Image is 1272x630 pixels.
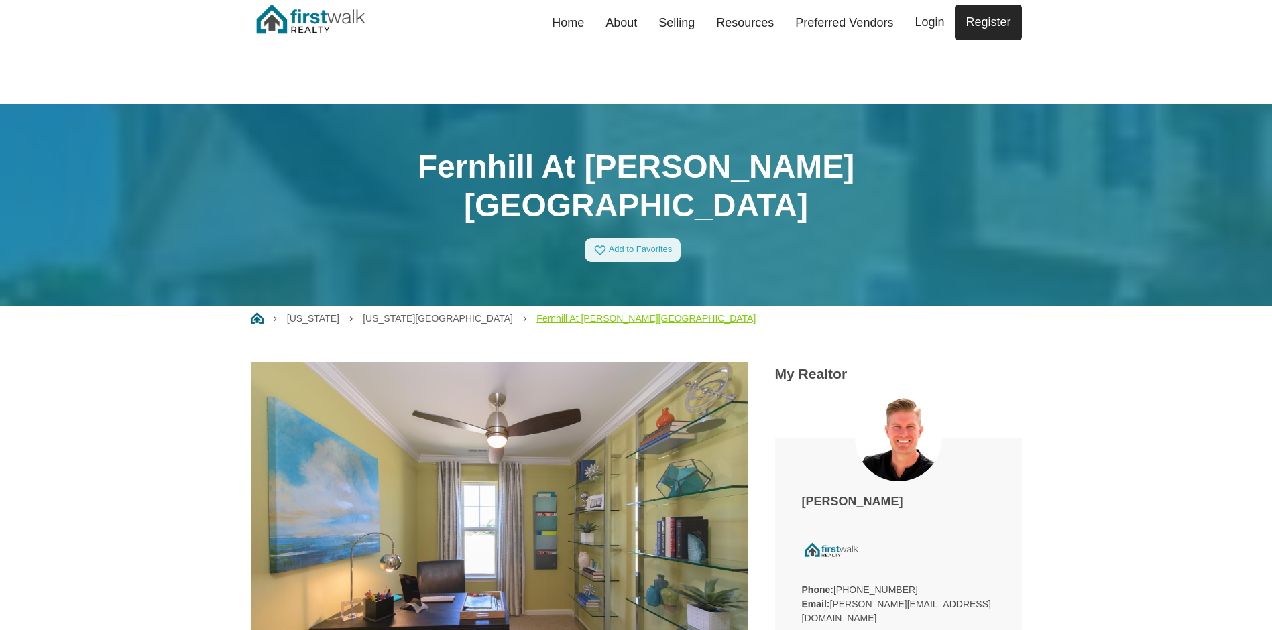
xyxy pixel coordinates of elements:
[802,583,995,625] p: [PHONE_NUMBER] [PERSON_NAME][EMAIL_ADDRESS][DOMAIN_NAME]
[802,495,995,509] h4: [PERSON_NAME]
[785,8,904,38] a: Preferred Vendors
[541,8,595,38] a: Home
[705,8,785,38] a: Resources
[802,584,833,595] strong: Phone:
[802,598,830,609] strong: Email:
[904,5,955,40] a: Login
[536,313,756,324] a: Fernhill At [PERSON_NAME][GEOGRAPHIC_DATA]
[609,245,673,255] span: Add to Favorites
[648,8,705,38] a: Selling
[251,147,1022,225] h1: Fernhill At [PERSON_NAME][GEOGRAPHIC_DATA]
[585,238,681,262] a: Add to Favorites
[363,313,513,324] a: [US_STATE][GEOGRAPHIC_DATA]
[287,313,339,324] a: [US_STATE]
[955,5,1021,40] a: Register
[595,8,648,38] a: About
[775,365,1022,382] h3: My Realtor
[802,521,860,579] img: company logo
